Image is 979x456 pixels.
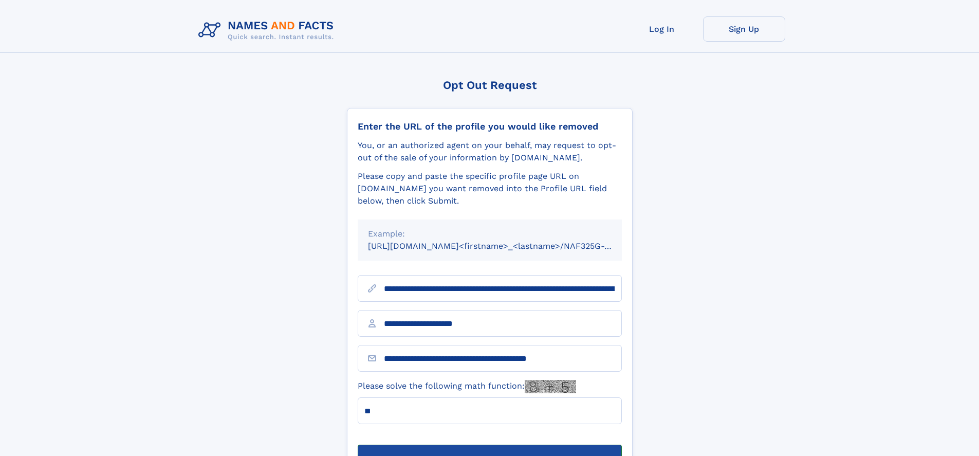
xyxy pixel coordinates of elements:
[194,16,342,44] img: Logo Names and Facts
[347,79,633,92] div: Opt Out Request
[621,16,703,42] a: Log In
[368,241,641,251] small: [URL][DOMAIN_NAME]<firstname>_<lastname>/NAF325G-xxxxxxxx
[703,16,785,42] a: Sign Up
[358,139,622,164] div: You, or an authorized agent on your behalf, may request to opt-out of the sale of your informatio...
[358,170,622,207] div: Please copy and paste the specific profile page URL on [DOMAIN_NAME] you want removed into the Pr...
[358,121,622,132] div: Enter the URL of the profile you would like removed
[368,228,612,240] div: Example:
[358,380,576,393] label: Please solve the following math function:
